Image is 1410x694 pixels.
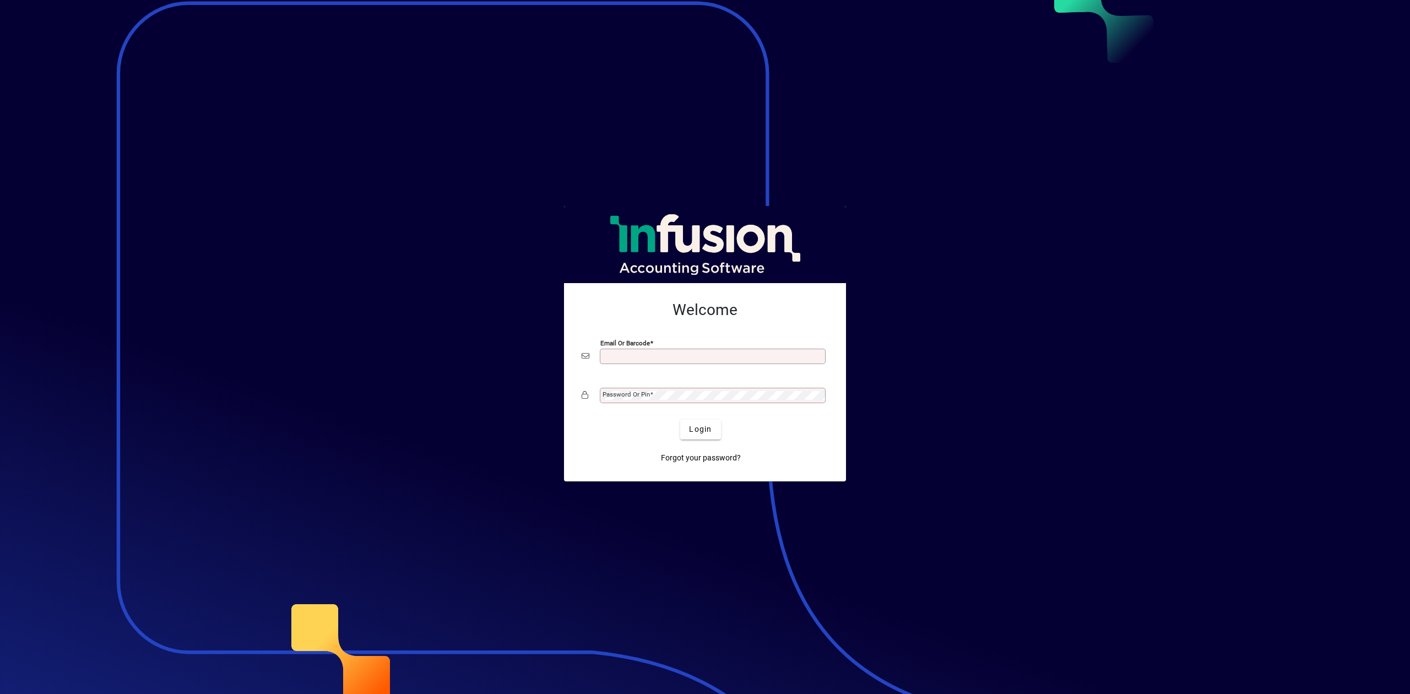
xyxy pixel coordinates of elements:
[603,391,650,398] mat-label: Password or Pin
[680,420,720,440] button: Login
[600,339,650,346] mat-label: Email or Barcode
[689,424,712,435] span: Login
[661,452,741,464] span: Forgot your password?
[657,448,745,468] a: Forgot your password?
[582,301,828,319] h2: Welcome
